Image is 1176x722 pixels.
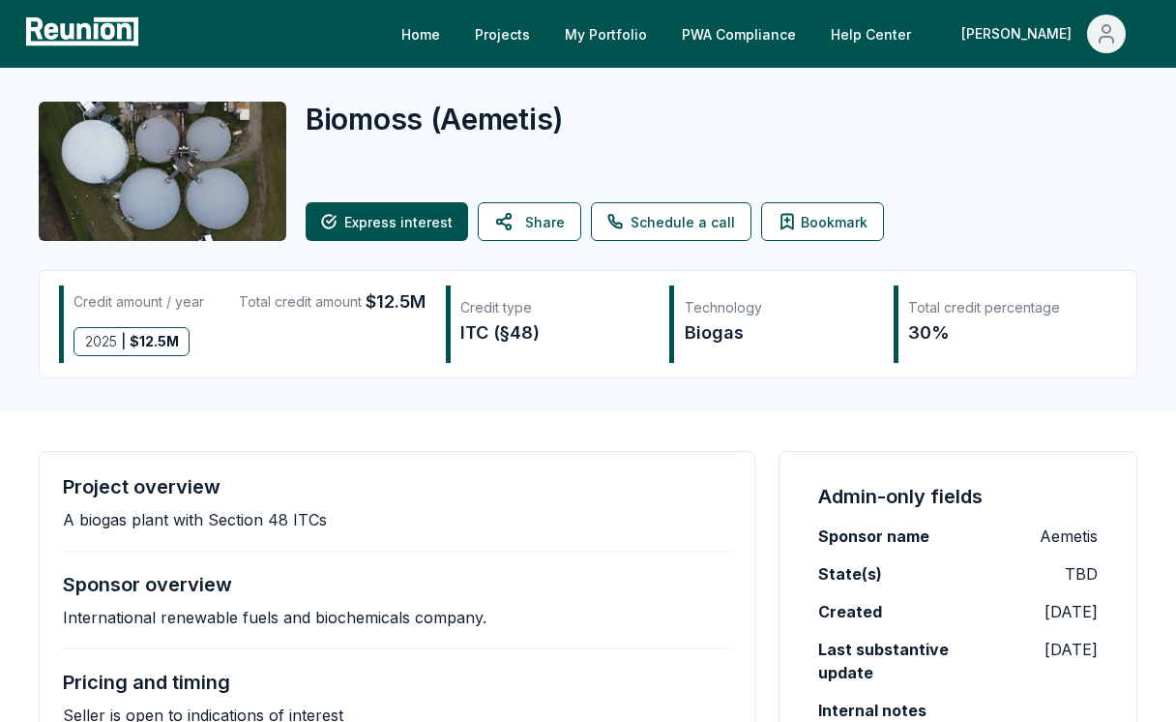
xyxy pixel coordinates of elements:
a: PWA Compliance [666,15,811,53]
label: State(s) [818,562,882,586]
div: Credit type [460,298,649,317]
a: Home [386,15,456,53]
label: Last substantive update [818,638,957,684]
div: Technology [685,298,873,317]
span: $ 12.5M [130,328,179,355]
div: [PERSON_NAME] [961,15,1079,53]
p: Aemetis [1040,525,1098,548]
p: [DATE] [1044,600,1098,623]
h4: Project overview [63,475,220,498]
span: | [121,328,126,355]
p: International renewable fuels and biochemicals company. [63,608,486,627]
a: My Portfolio [549,15,662,53]
h4: Sponsor overview [63,573,232,596]
img: Biomoss [39,102,286,241]
p: TBD [1065,562,1098,586]
div: Total credit percentage [908,298,1097,317]
label: Internal notes [818,699,926,722]
div: Biogas [685,319,873,346]
div: Credit amount / year [73,288,204,316]
h4: Pricing and timing [63,671,230,694]
span: 2025 [85,328,117,355]
label: Sponsor name [818,525,929,548]
a: Projects [459,15,545,53]
span: ( Aemetis ) [430,102,564,136]
button: Share [478,202,581,241]
p: [DATE] [1044,638,1098,661]
div: 30% [908,319,1097,346]
a: Help Center [815,15,926,53]
nav: Main [386,15,1157,53]
h4: Admin-only fields [818,483,983,510]
label: Created [818,600,882,623]
a: Schedule a call [591,202,751,241]
button: Bookmark [761,202,884,241]
div: Total credit amount [239,288,426,316]
p: A biogas plant with Section 48 ITCs [63,510,327,529]
h2: Biomoss [306,102,564,136]
div: ITC (§48) [460,319,649,346]
span: $12.5M [366,288,426,316]
button: Express interest [306,202,468,241]
button: [PERSON_NAME] [946,15,1141,53]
